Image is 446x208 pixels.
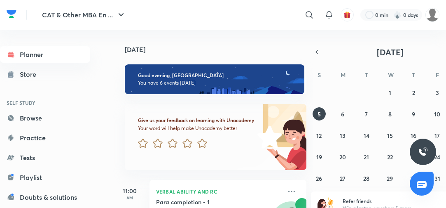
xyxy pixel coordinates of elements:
[113,195,146,200] p: AM
[339,153,346,161] abbr: October 20, 2025
[156,198,259,206] h5: Para completion - 1
[365,110,368,118] abbr: October 7, 2025
[388,71,394,79] abbr: Wednesday
[343,11,351,19] img: avatar
[341,71,346,79] abbr: Monday
[436,71,439,79] abbr: Friday
[407,172,420,185] button: October 30, 2025
[364,153,369,161] abbr: October 21, 2025
[387,132,393,139] abbr: October 15, 2025
[418,147,428,157] img: ttu
[434,110,440,118] abbr: October 10, 2025
[125,46,315,53] h4: [DATE]
[316,153,322,161] abbr: October 19, 2025
[343,197,444,205] h6: Refer friends
[20,69,41,79] div: Store
[393,11,402,19] img: streak
[411,153,417,161] abbr: October 23, 2025
[431,86,444,99] button: October 3, 2025
[336,129,349,142] button: October 13, 2025
[425,8,439,22] img: Srinjoy Niyogi
[341,8,354,21] button: avatar
[383,86,397,99] button: October 1, 2025
[431,129,444,142] button: October 17, 2025
[316,132,322,139] abbr: October 12, 2025
[388,110,392,118] abbr: October 8, 2025
[156,187,282,196] p: Verbal Ability and RC
[313,172,326,185] button: October 26, 2025
[7,8,16,22] a: Company Logo
[313,129,326,142] button: October 12, 2025
[313,107,326,121] button: October 5, 2025
[341,110,344,118] abbr: October 6, 2025
[389,89,391,97] abbr: October 1, 2025
[360,172,373,185] button: October 28, 2025
[336,172,349,185] button: October 27, 2025
[434,132,440,139] abbr: October 17, 2025
[125,64,304,94] img: evening
[138,80,293,86] p: You have 6 events [DATE]
[138,117,255,123] h6: Give us your feedback on learning with Unacademy
[410,175,417,182] abbr: October 30, 2025
[365,71,368,79] abbr: Tuesday
[336,107,349,121] button: October 6, 2025
[412,89,415,97] abbr: October 2, 2025
[336,150,349,163] button: October 20, 2025
[431,150,444,163] button: October 24, 2025
[377,47,404,58] span: [DATE]
[318,71,321,79] abbr: Sunday
[37,7,131,23] button: CAT & Other MBA En ...
[407,150,420,163] button: October 23, 2025
[360,107,373,121] button: October 7, 2025
[7,8,16,20] img: Company Logo
[138,125,255,132] p: Your word will help make Unacademy better
[383,129,397,142] button: October 15, 2025
[412,71,415,79] abbr: Thursday
[316,175,322,182] abbr: October 26, 2025
[383,150,397,163] button: October 22, 2025
[407,86,420,99] button: October 2, 2025
[138,72,293,78] h6: Good evening, [GEOGRAPHIC_DATA]
[434,153,440,161] abbr: October 24, 2025
[340,175,346,182] abbr: October 27, 2025
[318,110,321,118] abbr: October 5, 2025
[363,175,369,182] abbr: October 28, 2025
[313,150,326,163] button: October 19, 2025
[434,175,440,182] abbr: October 31, 2025
[407,107,420,121] button: October 9, 2025
[360,129,373,142] button: October 14, 2025
[436,89,439,97] abbr: October 3, 2025
[360,150,373,163] button: October 21, 2025
[113,187,146,195] h5: 11:00
[407,129,420,142] button: October 16, 2025
[412,110,415,118] abbr: October 9, 2025
[387,153,393,161] abbr: October 22, 2025
[411,132,416,139] abbr: October 16, 2025
[387,175,393,182] abbr: October 29, 2025
[340,132,346,139] abbr: October 13, 2025
[229,104,306,170] img: feedback_image
[431,172,444,185] button: October 31, 2025
[364,132,369,139] abbr: October 14, 2025
[431,107,444,121] button: October 10, 2025
[383,107,397,121] button: October 8, 2025
[383,172,397,185] button: October 29, 2025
